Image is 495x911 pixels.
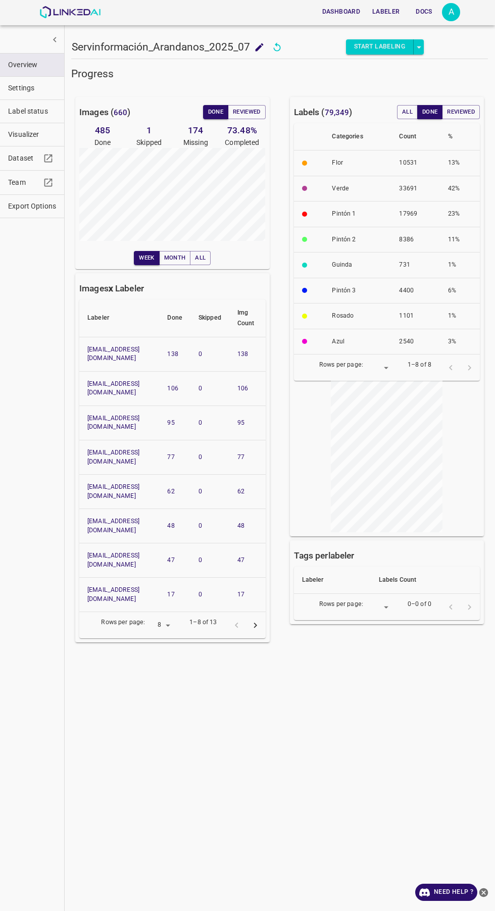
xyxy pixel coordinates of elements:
[8,83,56,93] span: Settings
[406,2,442,22] a: Docs
[172,123,219,137] h6: 174
[114,108,127,117] span: 660
[199,350,202,358] a: 0
[172,137,219,148] p: Missing
[440,201,480,227] th: 23%
[87,518,139,534] a: [EMAIL_ADDRESS][DOMAIN_NAME]
[440,278,480,303] th: 6%
[440,303,480,329] th: 1%
[417,105,442,119] button: Done
[167,453,174,461] a: 77
[237,488,244,495] a: 62
[87,552,139,568] a: [EMAIL_ADDRESS][DOMAIN_NAME]
[246,616,265,635] button: Go to next page
[391,278,439,303] th: 4400
[199,419,202,426] a: 0
[391,123,439,150] th: Count
[294,548,355,563] h6: Tags per labeler
[8,60,56,70] span: Overview
[237,350,248,358] a: 138
[229,299,266,337] th: Img Count
[71,67,488,81] h5: Progress
[325,108,350,117] span: 79,349
[87,586,139,602] a: [EMAIL_ADDRESS][DOMAIN_NAME]
[167,556,174,564] a: 47
[346,39,414,55] button: Start Labeling
[408,361,431,370] p: 1–8 of 8
[79,105,131,119] h6: Images ( )
[324,252,391,278] th: Guinda
[440,329,480,355] th: 3%
[319,361,363,370] p: Rows per page:
[316,2,366,22] a: Dashboard
[391,150,439,176] th: 10531
[391,329,439,355] th: 2540
[219,137,265,148] p: Completed
[391,201,439,227] th: 17969
[237,522,244,529] a: 48
[219,123,265,137] h6: 73.48 %
[250,38,269,57] button: add to shopping cart
[367,361,391,375] div: ​
[346,39,424,55] div: split button
[319,600,363,609] p: Rows per page:
[324,227,391,252] th: Pintón 2
[408,600,431,609] p: 0–0 of 0
[368,4,404,20] button: Labeler
[199,556,202,564] a: 0
[391,176,439,201] th: 33691
[397,105,418,119] button: All
[408,4,440,20] button: Docs
[159,299,190,337] th: Done
[8,129,56,140] span: Visualizer
[203,105,228,119] button: Done
[324,303,391,329] th: Rosado
[199,385,202,392] a: 0
[8,201,56,212] span: Export Options
[324,329,391,355] th: Azul
[440,227,480,252] th: 11%
[167,350,178,358] a: 138
[294,567,371,594] th: Labeler
[294,105,353,119] h6: Labels ( )
[391,227,439,252] th: 8386
[79,137,126,148] p: Done
[87,415,139,431] a: [EMAIL_ADDRESS][DOMAIN_NAME]
[414,39,424,55] button: select role
[167,488,174,495] a: 62
[440,176,480,201] th: 42%
[442,105,480,119] button: Reviewed
[87,380,139,396] a: [EMAIL_ADDRESS][DOMAIN_NAME]
[237,385,248,392] a: 106
[87,449,139,465] a: [EMAIL_ADDRESS][DOMAIN_NAME]
[45,30,64,49] button: show more
[109,283,113,293] b: x
[237,419,244,426] a: 95
[442,3,460,21] button: Open settings
[367,600,391,614] div: ​
[190,299,229,337] th: Skipped
[477,884,490,901] button: close-help
[134,251,159,265] button: Week
[324,176,391,201] th: Verde
[79,299,159,337] th: Labeler
[318,4,364,20] button: Dashboard
[391,303,439,329] th: 1101
[366,2,406,22] a: Labeler
[324,150,391,176] th: Flor
[87,346,139,362] a: [EMAIL_ADDRESS][DOMAIN_NAME]
[415,884,477,901] a: Need Help ?
[199,488,202,495] a: 0
[440,252,480,278] th: 1%
[199,453,202,461] a: 0
[391,252,439,278] th: 731
[189,618,217,627] p: 1–8 of 13
[440,150,480,176] th: 13%
[237,556,244,564] a: 47
[440,123,480,150] th: %
[228,105,266,119] button: Reviewed
[149,619,173,632] div: 8
[8,106,56,117] span: Label status
[199,591,202,598] a: 0
[237,453,244,461] a: 77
